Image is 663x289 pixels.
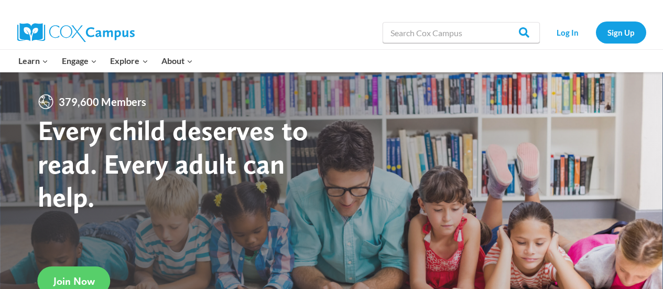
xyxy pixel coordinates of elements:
[38,113,308,213] strong: Every child deserves to read. Every adult can help.
[545,22,591,43] a: Log In
[17,23,135,42] img: Cox Campus
[545,22,646,43] nav: Secondary Navigation
[53,275,95,287] span: Join Now
[55,93,150,110] span: 379,600 Members
[18,54,48,68] span: Learn
[12,50,200,72] nav: Primary Navigation
[383,22,540,43] input: Search Cox Campus
[161,54,193,68] span: About
[62,54,97,68] span: Engage
[110,54,148,68] span: Explore
[596,22,646,43] a: Sign Up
